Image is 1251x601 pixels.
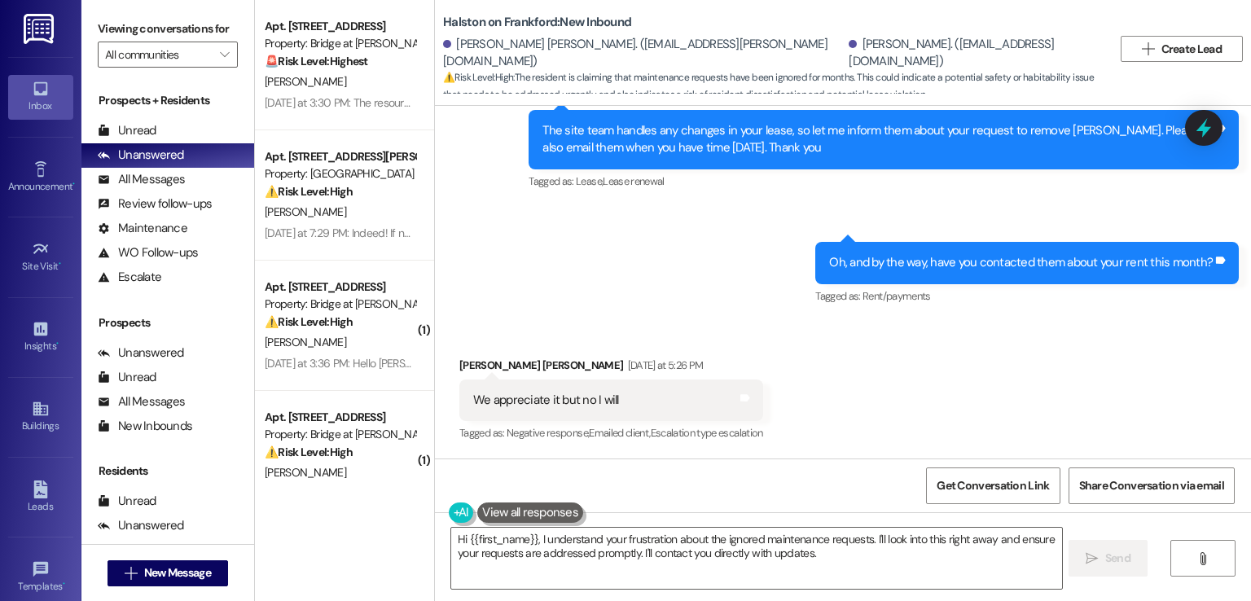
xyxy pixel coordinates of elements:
[98,493,156,510] div: Unread
[265,465,346,480] span: [PERSON_NAME]
[1121,36,1243,62] button: Create Lead
[98,147,184,164] div: Unanswered
[108,560,228,586] button: New Message
[265,35,415,52] div: Property: Bridge at [PERSON_NAME][GEOGRAPHIC_DATA]
[849,36,1100,71] div: [PERSON_NAME]. ([EMAIL_ADDRESS][DOMAIN_NAME])
[589,426,650,440] span: Emailed client ,
[863,289,931,303] span: Rent/payments
[937,477,1049,494] span: Get Conversation Link
[63,578,65,590] span: •
[265,409,415,426] div: Apt. [STREET_ADDRESS]
[8,395,73,439] a: Buildings
[451,528,1061,589] textarea: Hi {{first_name}}, I understand your frustration about the ignored maintenance requests. I'll loo...
[1069,540,1148,577] button: Send
[1105,550,1130,567] span: Send
[220,48,229,61] i: 
[459,421,763,445] div: Tagged as:
[8,476,73,520] a: Leads
[72,178,75,190] span: •
[98,418,192,435] div: New Inbounds
[459,357,763,379] div: [PERSON_NAME] [PERSON_NAME]
[507,426,589,440] span: Negative response ,
[443,36,845,71] div: [PERSON_NAME] [PERSON_NAME]. ([EMAIL_ADDRESS][PERSON_NAME][DOMAIN_NAME])
[81,463,254,480] div: Residents
[265,226,557,240] div: [DATE] at 7:29 PM: Indeed! If not by [DATE], [DATE] at the latest!
[624,357,704,374] div: [DATE] at 5:26 PM
[651,426,763,440] span: Escalation type escalation
[265,165,415,182] div: Property: [GEOGRAPHIC_DATA]
[98,344,184,362] div: Unanswered
[1069,467,1235,504] button: Share Conversation via email
[81,314,254,331] div: Prospects
[443,69,1113,104] span: : The resident is claiming that maintenance requests have been ignored for months. This could ind...
[1086,552,1098,565] i: 
[125,567,137,580] i: 
[829,254,1213,271] div: Oh, and by the way, have you contacted them about your rent this month?
[8,315,73,359] a: Insights •
[98,269,161,286] div: Escalate
[8,75,73,119] a: Inbox
[98,171,185,188] div: All Messages
[1142,42,1154,55] i: 
[8,235,73,279] a: Site Visit •
[576,174,603,188] span: Lease ,
[98,122,156,139] div: Unread
[98,393,185,410] div: All Messages
[1196,552,1209,565] i: 
[265,184,353,199] strong: ⚠️ Risk Level: High
[265,296,415,313] div: Property: Bridge at [PERSON_NAME][GEOGRAPHIC_DATA]
[98,195,212,213] div: Review follow-ups
[59,258,61,270] span: •
[98,220,187,237] div: Maintenance
[265,148,415,165] div: Apt. [STREET_ADDRESS][PERSON_NAME]
[105,42,212,68] input: All communities
[265,445,353,459] strong: ⚠️ Risk Level: High
[265,335,346,349] span: [PERSON_NAME]
[144,564,211,581] span: New Message
[265,204,346,219] span: [PERSON_NAME]
[265,426,415,443] div: Property: Bridge at [PERSON_NAME][GEOGRAPHIC_DATA]
[265,74,346,89] span: [PERSON_NAME]
[473,392,619,409] div: We appreciate it but no I will
[265,54,368,68] strong: 🚨 Risk Level: Highest
[24,14,57,44] img: ResiDesk Logo
[1079,477,1224,494] span: Share Conversation via email
[542,122,1213,157] div: The site team handles any changes in your lease, so let me inform them about your request to remo...
[603,174,665,188] span: Lease renewal
[265,18,415,35] div: Apt. [STREET_ADDRESS]
[56,338,59,349] span: •
[1161,41,1222,58] span: Create Lead
[98,369,156,386] div: Unread
[98,542,185,559] div: All Messages
[815,284,1239,308] div: Tagged as:
[8,555,73,599] a: Templates •
[529,169,1239,193] div: Tagged as:
[98,16,238,42] label: Viewing conversations for
[265,314,353,329] strong: ⚠️ Risk Level: High
[443,71,513,84] strong: ⚠️ Risk Level: High
[265,279,415,296] div: Apt. [STREET_ADDRESS]
[443,14,631,31] b: Halston on Frankford: New Inbound
[98,517,184,534] div: Unanswered
[265,356,1209,371] div: [DATE] at 3:36 PM: Hello [PERSON_NAME]'ve been trying to reach out through email to the manager a...
[98,244,198,261] div: WO Follow-ups
[926,467,1060,504] button: Get Conversation Link
[81,92,254,109] div: Prospects + Residents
